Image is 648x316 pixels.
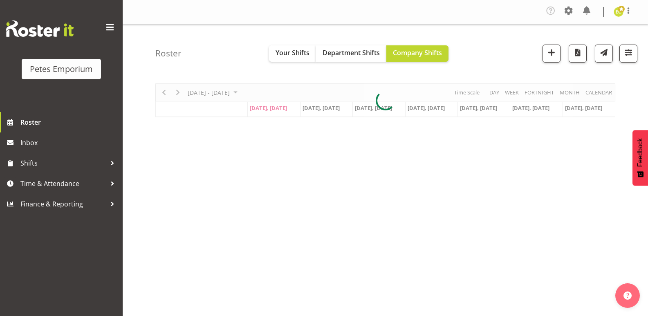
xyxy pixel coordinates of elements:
button: Department Shifts [316,45,386,62]
span: Inbox [20,137,119,149]
span: Feedback [637,138,644,167]
span: Shifts [20,157,106,169]
div: Petes Emporium [30,63,93,75]
img: help-xxl-2.png [623,291,632,300]
span: Finance & Reporting [20,198,106,210]
button: Download a PDF of the roster according to the set date range. [569,45,587,63]
span: Time & Attendance [20,177,106,190]
button: Filter Shifts [619,45,637,63]
span: Roster [20,116,119,128]
button: Feedback - Show survey [632,130,648,186]
button: Company Shifts [386,45,448,62]
img: Rosterit website logo [6,20,74,37]
span: Company Shifts [393,48,442,57]
span: Your Shifts [276,48,309,57]
button: Add a new shift [543,45,561,63]
button: Send a list of all shifts for the selected filtered period to all rostered employees. [595,45,613,63]
img: emma-croft7499.jpg [614,7,623,17]
button: Your Shifts [269,45,316,62]
span: Department Shifts [323,48,380,57]
h4: Roster [155,49,182,58]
